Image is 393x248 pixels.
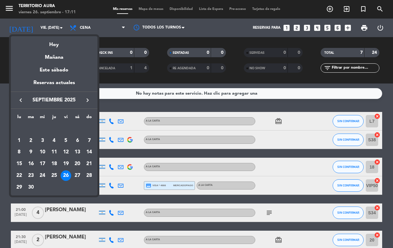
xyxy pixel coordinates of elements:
[72,135,84,147] td: 6 de septiembre de 2025
[61,159,71,169] div: 19
[37,170,48,181] div: 24
[82,96,93,104] button: keyboard_arrow_right
[48,113,60,123] th: jueves
[13,170,25,182] td: 22 de septiembre de 2025
[14,170,24,181] div: 22
[11,49,97,62] div: Mañana
[48,158,60,170] td: 18 de septiembre de 2025
[14,182,24,193] div: 29
[26,147,36,158] div: 9
[37,147,48,158] td: 10 de septiembre de 2025
[49,147,59,158] div: 11
[37,135,48,146] div: 3
[83,113,95,123] th: domingo
[25,182,37,193] td: 30 de septiembre de 2025
[49,170,59,181] div: 25
[25,147,37,158] td: 9 de septiembre de 2025
[84,96,91,104] i: keyboard_arrow_right
[13,182,25,193] td: 29 de septiembre de 2025
[49,159,59,169] div: 18
[37,113,48,123] th: miércoles
[72,158,84,170] td: 20 de septiembre de 2025
[72,147,83,158] div: 13
[11,36,97,49] div: Hoy
[61,147,71,158] div: 12
[11,79,97,92] div: Reservas actuales
[84,135,94,146] div: 7
[48,147,60,158] td: 11 de septiembre de 2025
[83,147,95,158] td: 14 de septiembre de 2025
[84,147,94,158] div: 14
[37,147,48,158] div: 10
[26,96,82,104] span: septiembre 2025
[60,170,72,182] td: 26 de septiembre de 2025
[49,135,59,146] div: 4
[26,170,36,181] div: 23
[61,135,71,146] div: 5
[84,170,94,181] div: 28
[25,170,37,182] td: 23 de septiembre de 2025
[14,135,24,146] div: 1
[13,113,25,123] th: lunes
[37,158,48,170] td: 17 de septiembre de 2025
[17,96,24,104] i: keyboard_arrow_left
[61,170,71,181] div: 26
[11,62,97,79] div: Este sábado
[14,159,24,169] div: 15
[83,135,95,147] td: 7 de septiembre de 2025
[60,113,72,123] th: viernes
[14,147,24,158] div: 8
[48,170,60,182] td: 25 de septiembre de 2025
[60,135,72,147] td: 5 de septiembre de 2025
[72,170,83,181] div: 27
[25,158,37,170] td: 16 de septiembre de 2025
[72,147,84,158] td: 13 de septiembre de 2025
[25,135,37,147] td: 2 de septiembre de 2025
[37,135,48,147] td: 3 de septiembre de 2025
[13,147,25,158] td: 8 de septiembre de 2025
[26,135,36,146] div: 2
[37,159,48,169] div: 17
[84,159,94,169] div: 21
[13,123,95,135] td: SEP.
[72,170,84,182] td: 27 de septiembre de 2025
[48,135,60,147] td: 4 de septiembre de 2025
[72,113,84,123] th: sábado
[83,158,95,170] td: 21 de septiembre de 2025
[60,158,72,170] td: 19 de septiembre de 2025
[13,135,25,147] td: 1 de septiembre de 2025
[26,182,36,193] div: 30
[37,170,48,182] td: 24 de septiembre de 2025
[15,96,26,104] button: keyboard_arrow_left
[26,159,36,169] div: 16
[60,147,72,158] td: 12 de septiembre de 2025
[72,135,83,146] div: 6
[13,158,25,170] td: 15 de septiembre de 2025
[25,113,37,123] th: martes
[72,159,83,169] div: 20
[83,170,95,182] td: 28 de septiembre de 2025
